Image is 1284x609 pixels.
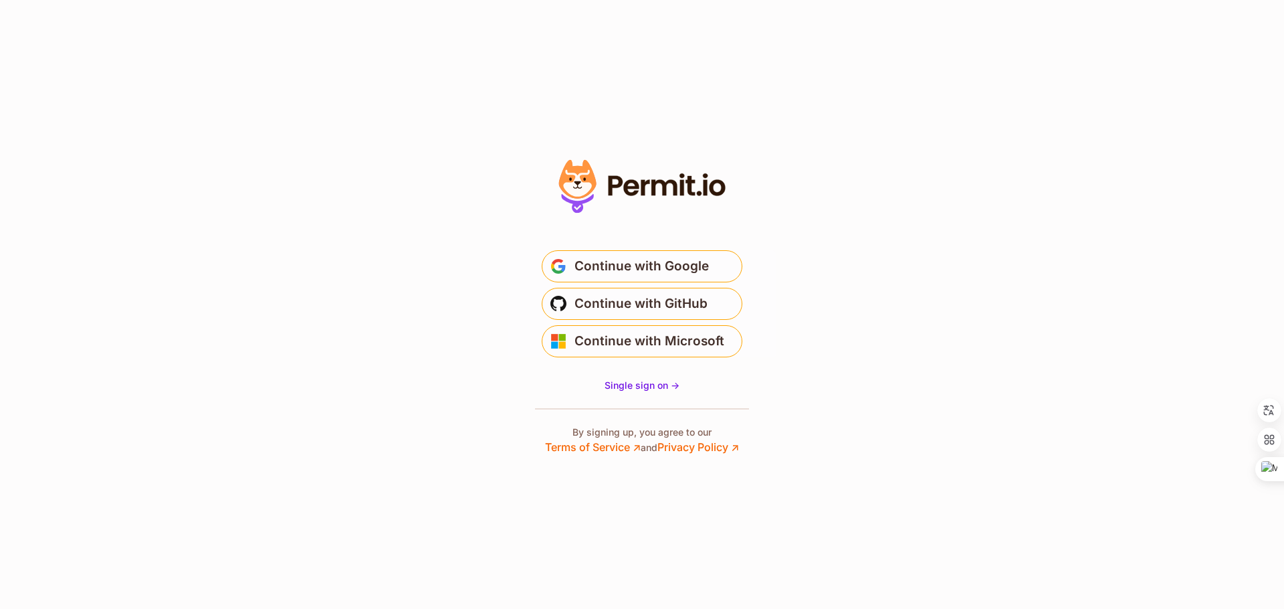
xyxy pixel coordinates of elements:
span: Continue with Google [574,256,709,277]
button: Continue with Microsoft [542,325,742,357]
p: By signing up, you agree to our and [545,426,739,455]
span: Single sign on -> [605,379,679,391]
span: Continue with Microsoft [574,331,724,352]
button: Continue with GitHub [542,288,742,320]
button: Continue with Google [542,250,742,282]
a: Single sign on -> [605,379,679,392]
span: Continue with GitHub [574,293,708,315]
a: Terms of Service ↗ [545,440,641,454]
a: Privacy Policy ↗ [657,440,739,454]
